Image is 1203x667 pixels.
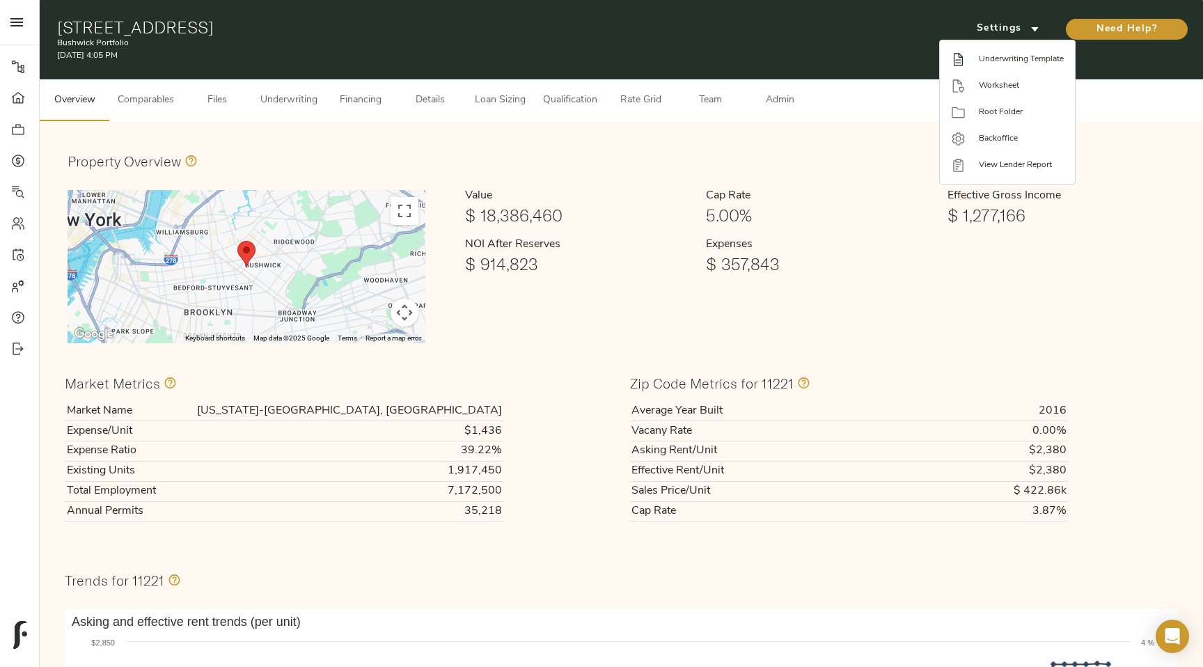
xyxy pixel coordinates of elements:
[979,159,1064,171] span: View Lender Report
[979,79,1064,92] span: Worksheet
[979,53,1064,65] span: Underwriting Template
[979,132,1064,145] span: Backoffice
[1156,620,1189,653] div: Open Intercom Messenger
[979,106,1064,118] span: Root Folder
